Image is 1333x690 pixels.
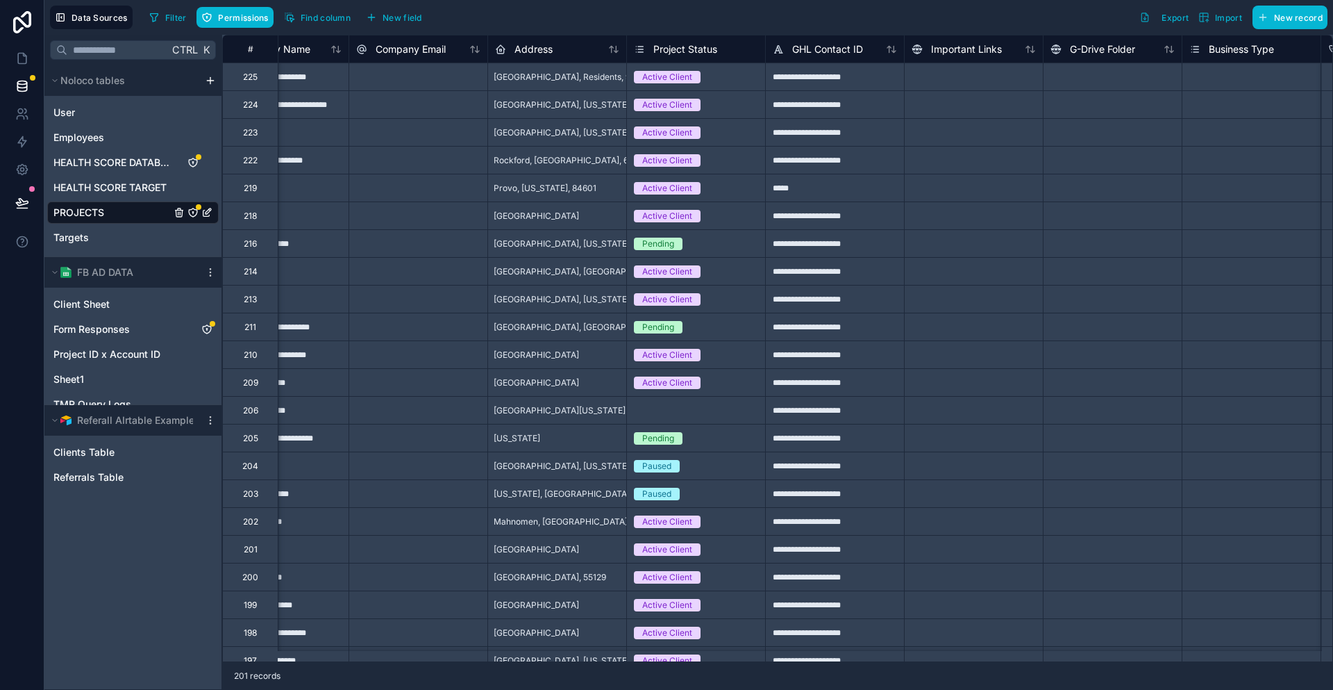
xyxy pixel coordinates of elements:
span: [GEOGRAPHIC_DATA], [US_STATE] [494,99,630,110]
span: New field [383,13,422,23]
div: 224 [243,99,258,110]
div: Pending [642,321,674,334]
div: 222 [243,155,258,166]
div: Active Client [642,349,692,361]
div: Active Client [642,377,692,389]
div: 202 [243,516,258,527]
span: Permissions [218,13,268,23]
div: Active Client [642,154,692,167]
div: 211 [244,322,256,333]
div: Active Client [642,210,692,222]
span: Import [1215,13,1242,23]
div: # [233,44,267,54]
span: Rockford, [GEOGRAPHIC_DATA], 61114 [494,155,644,166]
span: [GEOGRAPHIC_DATA] [494,211,579,222]
div: 213 [244,294,257,305]
div: Active Client [642,627,692,639]
div: 210 [244,350,258,361]
button: Find column [279,7,355,28]
div: 209 [243,377,258,388]
span: [GEOGRAPHIC_DATA], [US_STATE], 28083 [494,294,659,305]
button: Permissions [196,7,273,28]
div: 216 [244,238,257,249]
span: [GEOGRAPHIC_DATA], [US_STATE] [494,655,630,666]
span: Export [1162,13,1189,23]
div: 205 [243,433,258,444]
div: 197 [244,655,257,666]
div: 206 [243,405,258,416]
span: Provo, [US_STATE], 84601 [494,183,596,194]
span: K [201,45,211,55]
div: Active Client [642,293,692,306]
span: [GEOGRAPHIC_DATA], [GEOGRAPHIC_DATA], 77084 [494,322,698,333]
div: Active Client [642,599,692,611]
div: Active Client [642,265,692,278]
div: 225 [243,72,258,83]
div: Paused [642,460,671,473]
span: [GEOGRAPHIC_DATA], [US_STATE] [494,461,630,472]
span: [GEOGRAPHIC_DATA], 55129 [494,572,606,583]
span: [GEOGRAPHIC_DATA] [494,350,579,361]
div: 200 [242,572,258,583]
div: Active Client [642,543,692,556]
div: 199 [244,600,257,611]
button: New record [1252,6,1327,29]
div: Active Client [642,126,692,139]
span: [GEOGRAPHIC_DATA] [494,377,579,388]
div: Active Client [642,71,692,83]
div: Active Client [642,99,692,111]
span: [GEOGRAPHIC_DATA], Residents, 98020 [494,72,651,83]
span: Find column [301,13,351,23]
span: [GEOGRAPHIC_DATA], [US_STATE] [494,238,630,249]
div: 214 [244,266,258,277]
div: 204 [242,461,258,472]
div: Paused [642,488,671,500]
span: Filter [165,13,187,23]
div: Active Client [642,655,692,667]
span: Project Status [653,42,717,56]
button: Export [1134,6,1193,29]
span: [US_STATE], [GEOGRAPHIC_DATA] [494,488,630,500]
span: [GEOGRAPHIC_DATA] [494,544,579,555]
span: 201 records [234,671,280,682]
div: 218 [244,211,257,222]
div: Pending [642,238,674,250]
button: New field [361,7,427,28]
span: New record [1274,13,1323,23]
div: 201 [244,544,258,555]
div: 203 [243,488,258,500]
span: [GEOGRAPHIC_DATA], [GEOGRAPHIC_DATA] [494,266,669,277]
div: 223 [243,127,258,138]
span: Data Sources [72,13,128,23]
div: 219 [244,183,257,194]
span: [GEOGRAPHIC_DATA] [494,600,579,611]
div: Active Client [642,516,692,528]
div: Active Client [642,182,692,195]
a: Permissions [196,7,278,28]
span: [GEOGRAPHIC_DATA], [US_STATE] + [GEOGRAPHIC_DATA], [US_STATE], 78613 [494,127,803,138]
span: GHL Contact ID [792,42,863,56]
div: 198 [244,627,257,639]
span: [GEOGRAPHIC_DATA] [494,627,579,639]
span: Address [514,42,553,56]
span: [GEOGRAPHIC_DATA][US_STATE] [494,405,626,416]
span: [US_STATE] [494,433,540,444]
button: Filter [144,7,192,28]
button: Data Sources [50,6,133,29]
div: Active Client [642,571,692,584]
span: Mahnomen, [GEOGRAPHIC_DATA] [494,516,628,527]
a: New record [1247,6,1327,29]
span: Business Type [1209,42,1274,56]
span: Company Email [376,42,446,56]
span: G-Drive Folder [1070,42,1135,56]
div: Pending [642,432,674,445]
span: Ctrl [171,41,199,58]
button: Import [1193,6,1247,29]
span: Important Links [931,42,1002,56]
